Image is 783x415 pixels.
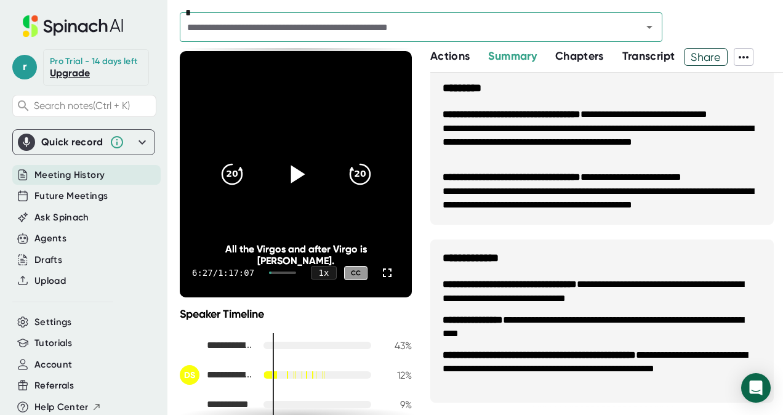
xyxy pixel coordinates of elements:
[430,49,470,63] span: Actions
[192,268,254,278] div: 6:27 / 1:17:07
[180,395,254,414] div: Rob Beckham
[34,400,89,414] span: Help Center
[34,232,66,246] button: Agents
[180,365,254,385] div: Danielle Scott
[685,46,727,68] span: Share
[34,168,105,182] button: Meeting History
[180,336,254,355] div: Julie Coker/NYC Tourism+Conventions
[555,48,604,65] button: Chapters
[50,67,90,79] a: Upgrade
[34,189,108,203] button: Future Meetings
[430,48,470,65] button: Actions
[488,49,536,63] span: Summary
[34,400,102,414] button: Help Center
[50,56,137,67] div: Pro Trial - 14 days left
[12,55,37,79] span: r
[180,365,199,385] div: DS
[34,211,89,225] button: Ask Spinach
[684,48,728,66] button: Share
[344,266,367,280] div: CC
[34,336,72,350] button: Tutorials
[180,307,412,321] div: Speaker Timeline
[34,358,72,372] button: Account
[381,369,412,381] div: 12 %
[34,379,74,393] button: Referrals
[34,253,62,267] button: Drafts
[381,399,412,411] div: 9 %
[622,48,675,65] button: Transcript
[311,266,337,280] div: 1 x
[488,48,536,65] button: Summary
[555,49,604,63] span: Chapters
[641,18,658,36] button: Open
[180,336,199,355] div: JT
[41,136,103,148] div: Quick record
[381,340,412,352] div: 43 %
[34,100,130,111] span: Search notes (Ctrl + K)
[18,130,150,155] div: Quick record
[180,395,199,414] div: RB
[741,373,771,403] div: Open Intercom Messenger
[622,49,675,63] span: Transcript
[34,315,72,329] button: Settings
[203,243,389,267] div: All the Virgos and after Virgo is [PERSON_NAME].
[34,274,66,288] button: Upload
